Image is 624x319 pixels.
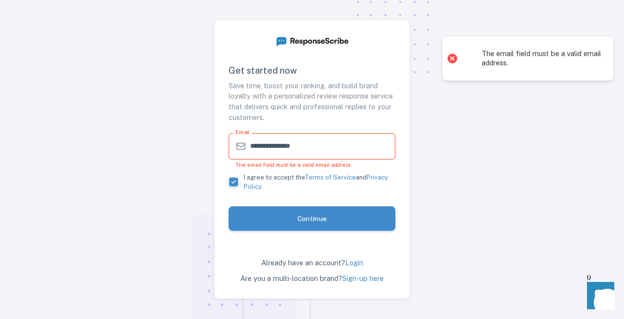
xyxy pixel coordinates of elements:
[214,273,409,284] p: Are you a multi-location brand?
[235,161,389,170] p: The email field must be a valid email address.
[229,64,395,78] h6: Get started now
[305,174,356,181] a: Terms of Service
[342,274,384,282] a: Sign-up here
[214,258,409,268] p: Already have an account?
[235,129,249,137] label: Email
[244,173,395,192] span: I agree to accept the and .
[578,275,620,317] iframe: Front Chat
[345,259,363,267] a: Login
[229,206,395,231] button: Continue
[275,35,349,47] img: ResponseScribe
[482,49,604,67] li: The email field must be a valid email address.
[229,80,395,122] p: Save time, boost your ranking, and build brand loyalty with a personalized review response servic...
